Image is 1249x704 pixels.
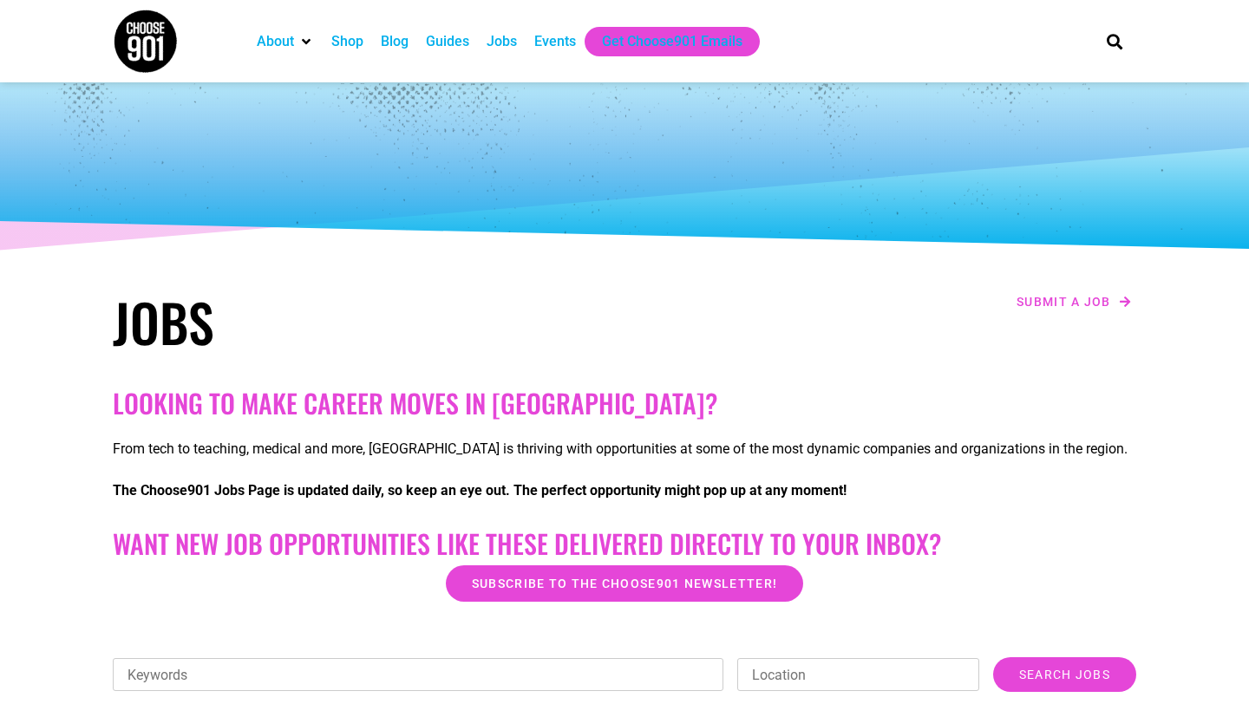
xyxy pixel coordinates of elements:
p: From tech to teaching, medical and more, [GEOGRAPHIC_DATA] is thriving with opportunities at some... [113,439,1136,460]
a: Shop [331,31,363,52]
a: About [257,31,294,52]
a: Jobs [487,31,517,52]
a: Guides [426,31,469,52]
a: Blog [381,31,409,52]
h2: Want New Job Opportunities like these Delivered Directly to your Inbox? [113,528,1136,559]
a: Submit a job [1011,290,1136,313]
div: Search [1101,27,1129,55]
strong: The Choose901 Jobs Page is updated daily, so keep an eye out. The perfect opportunity might pop u... [113,482,847,499]
h1: Jobs [113,290,616,353]
a: Get Choose901 Emails [602,31,742,52]
a: Subscribe to the Choose901 newsletter! [446,565,803,602]
input: Search Jobs [993,657,1136,692]
a: Events [534,31,576,52]
input: Location [737,658,979,691]
span: Subscribe to the Choose901 newsletter! [472,577,777,590]
input: Keywords [113,658,723,691]
nav: Main nav [248,27,1077,56]
div: About [248,27,323,56]
span: Submit a job [1017,296,1111,308]
h2: Looking to make career moves in [GEOGRAPHIC_DATA]? [113,388,1136,419]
